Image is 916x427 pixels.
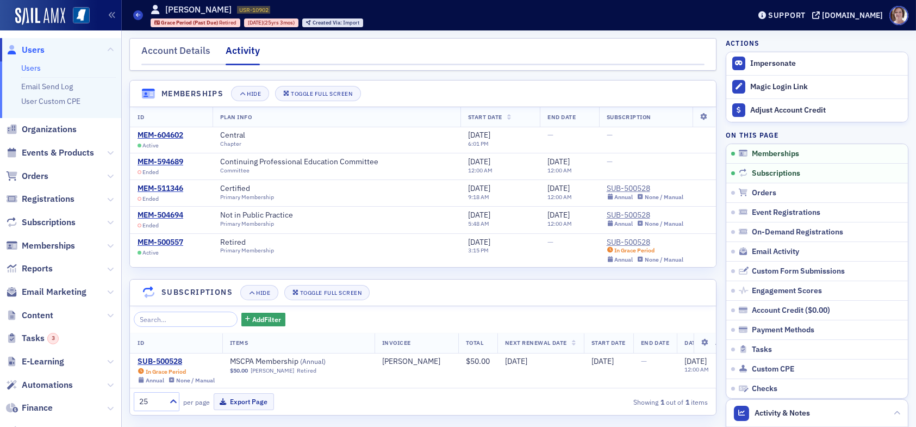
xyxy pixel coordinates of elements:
[645,256,683,263] div: None / Manual
[547,210,570,220] span: [DATE]
[22,332,59,344] span: Tasks
[6,402,53,414] a: Finance
[138,357,215,367] a: SUB-500528
[230,339,248,346] span: Items
[726,75,908,98] button: Magic Login Link
[547,183,570,193] span: [DATE]
[142,222,159,229] span: Ended
[755,407,811,419] span: Activity & Notes
[768,10,806,20] div: Support
[138,131,183,140] a: MEM-604602
[6,310,53,321] a: Content
[220,140,255,147] div: Chapter
[607,157,613,166] span: —
[6,356,64,368] a: E-Learning
[752,325,814,335] span: Payment Methods
[142,169,159,176] span: Ended
[256,290,270,296] div: Hide
[466,339,484,346] span: Total
[607,184,684,194] a: SUB-500528
[251,367,294,374] a: [PERSON_NAME]
[220,194,274,201] div: Primary Membership
[547,193,572,201] time: 12:00 AM
[812,11,887,19] button: [DOMAIN_NAME]
[6,170,48,182] a: Orders
[231,86,269,101] button: Hide
[614,194,633,201] div: Annual
[161,287,233,298] h4: Subscriptions
[220,167,388,174] div: Committee
[468,220,489,227] time: 5:48 AM
[73,7,90,24] img: SailAMX
[382,339,411,346] span: Invoicee
[524,397,708,407] div: Showing out of items
[752,149,799,159] span: Memberships
[247,91,261,97] div: Hide
[138,184,183,194] a: MEM-511346
[726,130,908,140] h4: On this page
[468,183,490,193] span: [DATE]
[300,357,326,366] span: ( Annual )
[239,6,269,14] span: USR-10902
[22,216,76,228] span: Subscriptions
[547,220,572,227] time: 12:00 AM
[607,211,684,220] a: SUB-500528
[645,194,683,201] div: None / Manual
[6,193,74,205] a: Registrations
[683,397,691,407] strong: 1
[547,166,572,174] time: 12:00 AM
[22,286,86,298] span: Email Marketing
[291,91,352,97] div: Toggle Full Screen
[6,147,94,159] a: Events & Products
[505,339,567,346] span: Next Renewal Date
[607,238,684,247] a: SUB-500528
[22,379,73,391] span: Automations
[142,249,159,256] span: Active
[313,20,359,26] div: Import
[726,98,908,122] a: Adjust Account Credit
[21,63,41,73] a: Users
[684,339,727,346] span: Date Created
[15,8,65,25] img: SailAMX
[241,313,286,326] button: AddFilter
[22,193,74,205] span: Registrations
[468,113,502,121] span: Start Date
[252,314,281,324] span: Add Filter
[6,379,73,391] a: Automations
[547,130,553,140] span: —
[161,88,223,100] h4: Memberships
[684,366,709,373] time: 12:00 AM
[382,357,451,367] span: Terry Laughlin
[822,10,883,20] div: [DOMAIN_NAME]
[302,18,363,27] div: Created Via: Import
[214,393,274,410] button: Export Page
[230,357,367,367] span: MSCPA Membership
[220,157,388,167] a: Continuing Professional Education Committee
[220,238,256,247] a: Retired
[21,82,73,91] a: Email Send Log
[468,193,489,201] time: 9:18 AM
[591,356,614,366] span: [DATE]
[176,377,215,384] div: None / Manual
[138,238,183,247] a: MEM-500557
[146,377,164,384] div: Annual
[6,240,75,252] a: Memberships
[750,59,796,69] button: Impersonate
[6,44,45,56] a: Users
[134,312,238,327] input: Search…
[47,333,59,344] div: 3
[230,367,248,374] span: $50.00
[752,188,776,198] span: Orders
[313,19,343,26] span: Created Via :
[468,210,490,220] span: [DATE]
[141,44,210,64] div: Account Details
[468,140,489,147] time: 6:01 PM
[22,170,48,182] span: Orders
[752,227,843,237] span: On-Demand Registrations
[468,237,490,247] span: [DATE]
[808,305,827,315] span: $0.00
[752,384,777,394] span: Checks
[138,211,183,220] div: MEM-504694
